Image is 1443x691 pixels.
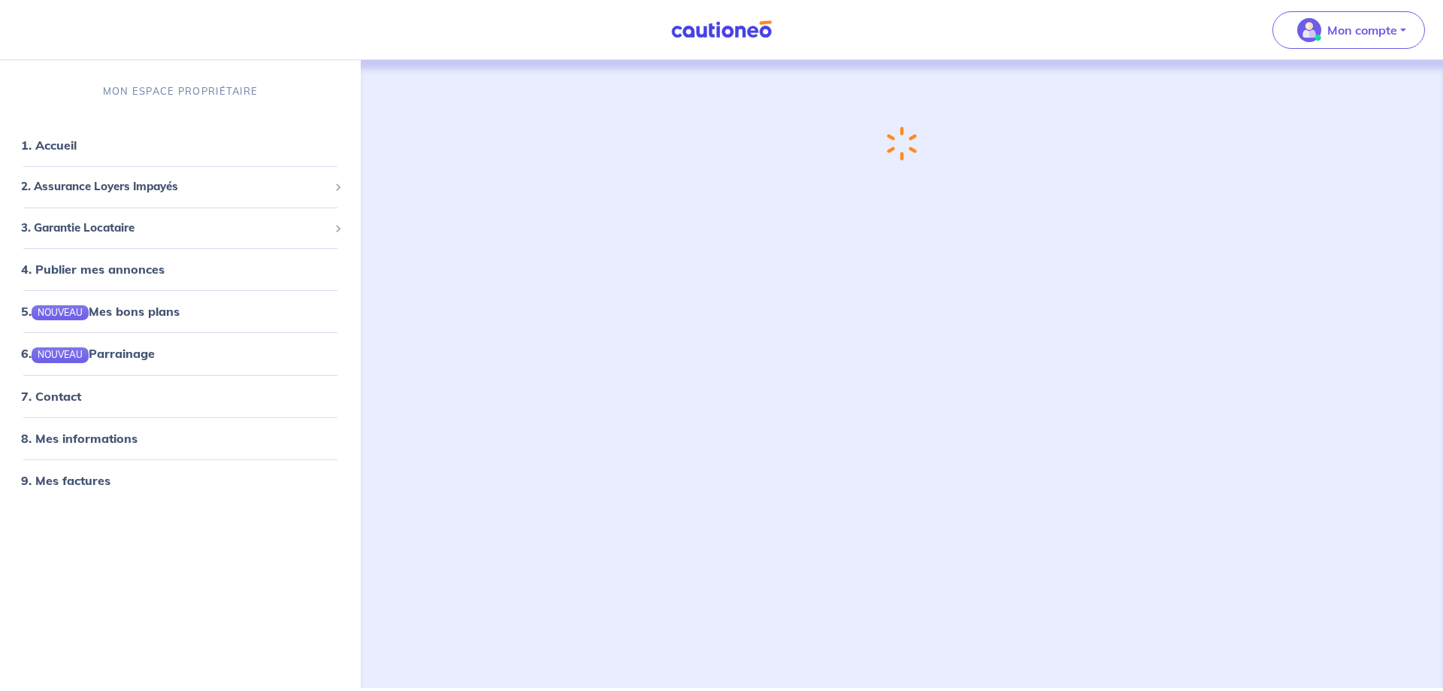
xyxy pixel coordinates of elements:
[21,178,328,195] span: 2. Assurance Loyers Impayés
[6,380,355,411] div: 7. Contact
[6,296,355,326] div: 5.NOUVEAUMes bons plans
[21,472,110,487] a: 9. Mes factures
[6,254,355,284] div: 4. Publier mes annonces
[6,214,355,243] div: 3. Garantie Locataire
[21,220,328,237] span: 3. Garantie Locataire
[21,388,81,403] a: 7. Contact
[1327,21,1397,39] p: Mon compte
[6,423,355,453] div: 8. Mes informations
[21,304,180,319] a: 5.NOUVEAUMes bons plans
[6,338,355,368] div: 6.NOUVEAUParrainage
[6,130,355,160] div: 1. Accueil
[6,172,355,202] div: 2. Assurance Loyers Impayés
[21,262,165,277] a: 4. Publier mes annonces
[6,465,355,495] div: 9. Mes factures
[880,121,924,166] img: loading-spinner
[21,138,77,153] a: 1. Accueil
[103,84,258,98] p: MON ESPACE PROPRIÉTAIRE
[21,430,138,445] a: 8. Mes informations
[1297,18,1321,42] img: illu_account_valid_menu.svg
[21,346,155,361] a: 6.NOUVEAUParrainage
[1272,11,1425,49] button: illu_account_valid_menu.svgMon compte
[665,20,778,39] img: Cautioneo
